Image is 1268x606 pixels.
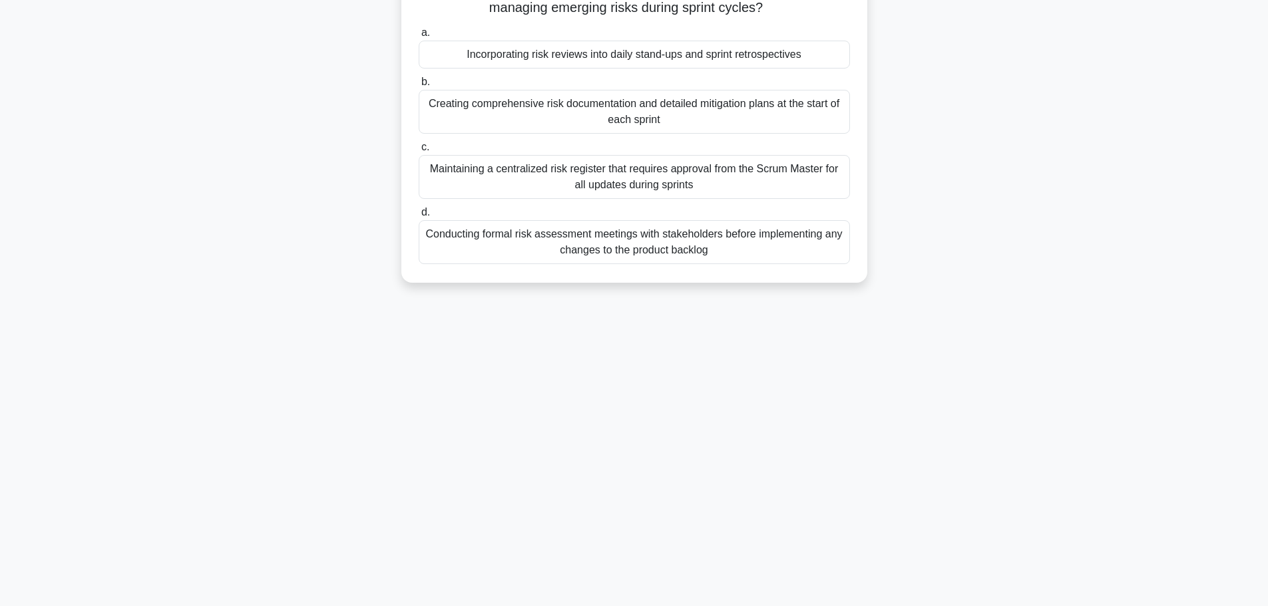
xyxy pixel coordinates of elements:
[419,41,850,69] div: Incorporating risk reviews into daily stand-ups and sprint retrospectives
[419,155,850,199] div: Maintaining a centralized risk register that requires approval from the Scrum Master for all upda...
[421,76,430,87] span: b.
[421,141,429,152] span: c.
[421,27,430,38] span: a.
[419,90,850,134] div: Creating comprehensive risk documentation and detailed mitigation plans at the start of each sprint
[419,220,850,264] div: Conducting formal risk assessment meetings with stakeholders before implementing any changes to t...
[421,206,430,218] span: d.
